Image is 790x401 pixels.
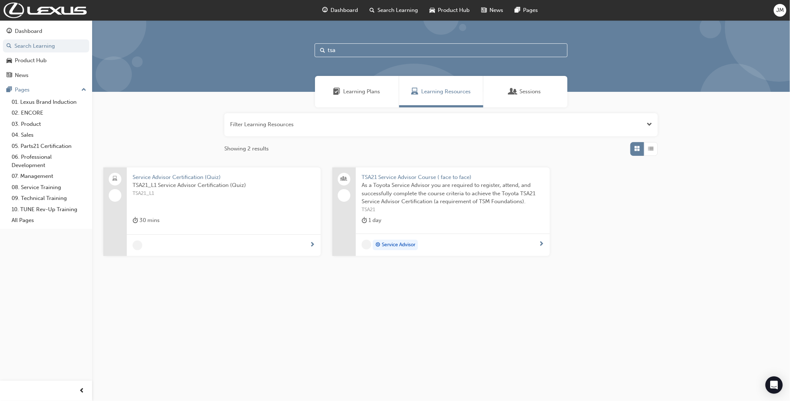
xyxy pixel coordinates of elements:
span: TSA21 [362,206,544,214]
span: List [648,145,654,153]
span: TSA21 Service Advisor Course ( face to face) [362,173,544,182]
span: Dashboard [331,6,358,14]
span: News [490,6,504,14]
span: duration-icon [362,216,367,225]
span: JM [776,6,784,14]
a: All Pages [9,215,89,226]
button: DashboardSearch LearningProduct HubNews [3,23,89,83]
a: 04. Sales [9,129,89,141]
a: TSA21 Service Advisor Course ( face to face)As a Toyota Service Advisor you are required to regis... [332,167,550,256]
a: Dashboard [3,25,89,38]
span: search-icon [370,6,375,15]
span: Grid [635,145,640,153]
span: car-icon [7,57,12,64]
div: Product Hub [15,56,47,65]
span: prev-icon [79,387,85,396]
span: Pages [523,6,538,14]
span: Sessions [510,88,517,96]
span: next-icon [310,242,315,248]
button: JM [774,4,786,17]
span: laptop-icon [113,174,118,184]
a: News [3,69,89,82]
a: Learning PlansLearning Plans [315,76,399,107]
span: Learning Resources [421,88,471,96]
span: news-icon [482,6,487,15]
a: Search Learning [3,39,89,53]
span: car-icon [430,6,435,15]
div: Open Intercom Messenger [765,376,783,394]
a: SessionsSessions [483,76,567,107]
span: Search Learning [378,6,418,14]
a: 06. Professional Development [9,152,89,171]
button: Pages [3,83,89,97]
button: Open the filter [647,120,652,129]
span: pages-icon [515,6,521,15]
span: duration-icon [133,216,138,225]
a: Product Hub [3,54,89,67]
span: Service Advisor [382,241,415,249]
a: Service Advisor Certification (Quiz)TSA21_L1 Service Advisor Certification (Quiz)TSA21_L1duration... [103,167,321,256]
span: guage-icon [7,28,12,35]
input: Search... [315,43,567,57]
span: pages-icon [7,87,12,93]
a: 07. Management [9,171,89,182]
a: 05. Parts21 Certification [9,141,89,152]
div: 1 day [362,216,381,225]
span: Product Hub [438,6,470,14]
a: news-iconNews [476,3,509,18]
a: 02. ENCORE [9,107,89,119]
span: target-icon [375,240,380,250]
a: 10. TUNE Rev-Up Training [9,204,89,215]
div: News [15,71,29,80]
span: search-icon [7,43,12,50]
a: 03. Product [9,119,89,130]
span: Learning Plans [333,88,341,96]
span: guage-icon [323,6,328,15]
a: pages-iconPages [509,3,544,18]
span: Showing 2 results [224,145,269,153]
span: Learning Plans [344,88,380,96]
span: up-icon [81,85,86,95]
a: Learning ResourcesLearning Resources [399,76,483,107]
a: 08. Service Training [9,182,89,193]
div: 30 mins [133,216,160,225]
span: news-icon [7,72,12,79]
div: Dashboard [15,27,42,35]
span: Learning Resources [411,88,418,96]
span: TSA21_L1 [133,189,315,198]
span: Service Advisor Certification (Quiz) [133,173,315,182]
span: Sessions [520,88,541,96]
span: Search [320,46,325,55]
a: 09. Technical Training [9,193,89,204]
span: people-icon [341,174,346,184]
a: guage-iconDashboard [317,3,364,18]
div: Pages [15,86,30,94]
img: Trak [4,3,87,18]
span: next-icon [539,241,544,248]
span: TSA21_L1 Service Advisor Certification (Quiz) [133,181,315,189]
a: 01. Lexus Brand Induction [9,97,89,108]
a: car-iconProduct Hub [424,3,476,18]
a: search-iconSearch Learning [364,3,424,18]
span: As a Toyota Service Advisor you are required to register, attend, and successfully complete the c... [362,181,544,206]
